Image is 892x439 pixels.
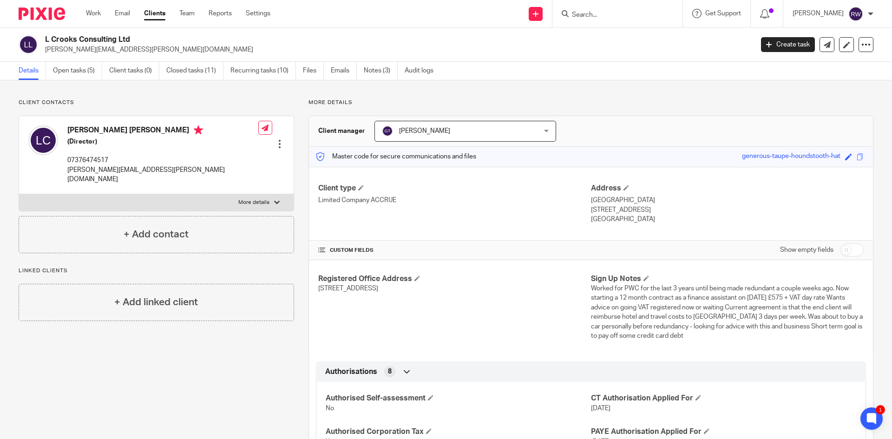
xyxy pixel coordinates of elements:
a: Create task [761,37,815,52]
span: [PERSON_NAME] [399,128,450,134]
a: Details [19,62,46,80]
img: svg%3E [28,125,58,155]
h4: [PERSON_NAME] [PERSON_NAME] [67,125,258,137]
h3: Client manager [318,126,365,136]
span: [STREET_ADDRESS] [318,285,378,292]
span: Worked for PWC for the last 3 years until being made redundant a couple weeks ago. Now starting a... [591,285,863,339]
h4: Authorised Corporation Tax [326,427,591,437]
h2: L Crooks Consulting Ltd [45,35,607,45]
a: Work [86,9,101,18]
img: Pixie [19,7,65,20]
h4: + Add contact [124,227,189,242]
h4: Authorised Self-assessment [326,393,591,403]
i: Primary [194,125,203,135]
span: Authorisations [325,367,377,377]
h4: + Add linked client [114,295,198,309]
h4: Client type [318,183,591,193]
a: Notes (3) [364,62,398,80]
a: Emails [331,62,357,80]
a: Client tasks (0) [109,62,159,80]
a: Team [179,9,195,18]
img: svg%3E [848,7,863,21]
a: Clients [144,9,165,18]
a: Files [303,62,324,80]
p: [PERSON_NAME][EMAIL_ADDRESS][PERSON_NAME][DOMAIN_NAME] [45,45,747,54]
a: Settings [246,9,270,18]
h4: CUSTOM FIELDS [318,247,591,254]
span: No [326,405,334,412]
h4: Registered Office Address [318,274,591,284]
a: Reports [209,9,232,18]
p: [PERSON_NAME] [793,9,844,18]
p: More details [238,199,269,206]
div: generous-taupe-houndstooth-hat [742,151,840,162]
p: Linked clients [19,267,294,275]
p: Limited Company ACCRUE [318,196,591,205]
span: Get Support [705,10,741,17]
p: More details [308,99,873,106]
h4: Sign Up Notes [591,274,864,284]
span: 8 [388,367,392,376]
a: Open tasks (5) [53,62,102,80]
input: Search [571,11,655,20]
a: Recurring tasks (10) [230,62,296,80]
label: Show empty fields [780,245,833,255]
h4: Address [591,183,864,193]
p: Master code for secure communications and files [316,152,476,161]
a: Audit logs [405,62,440,80]
div: 1 [876,405,885,414]
img: svg%3E [19,35,38,54]
p: 07376474517 [67,156,258,165]
h4: CT Authorisation Applied For [591,393,856,403]
a: Email [115,9,130,18]
p: [STREET_ADDRESS] [591,205,864,215]
h4: PAYE Authorisation Applied For [591,427,856,437]
a: Closed tasks (11) [166,62,223,80]
p: [PERSON_NAME][EMAIL_ADDRESS][PERSON_NAME][DOMAIN_NAME] [67,165,258,184]
img: svg%3E [382,125,393,137]
p: [GEOGRAPHIC_DATA] [591,215,864,224]
h5: (Director) [67,137,258,146]
p: [GEOGRAPHIC_DATA] [591,196,864,205]
span: [DATE] [591,405,610,412]
p: Client contacts [19,99,294,106]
